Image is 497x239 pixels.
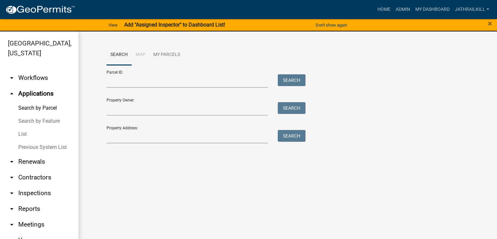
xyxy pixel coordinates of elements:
[8,205,16,213] i: arrow_drop_down
[413,3,452,16] a: My Dashboard
[8,189,16,197] i: arrow_drop_down
[107,45,132,65] a: Search
[488,19,492,28] span: ×
[278,102,306,114] button: Search
[8,174,16,181] i: arrow_drop_down
[393,3,413,16] a: Admin
[8,90,16,98] i: arrow_drop_up
[313,20,350,30] button: Don't show again
[375,3,393,16] a: Home
[452,3,492,16] a: Jathrailkill
[8,74,16,82] i: arrow_drop_down
[488,20,492,28] button: Close
[8,158,16,166] i: arrow_drop_down
[149,45,184,65] a: My Parcels
[278,130,306,142] button: Search
[106,20,120,30] a: View
[124,22,225,28] strong: Add "Assigned Inspector" to Dashboard List!
[8,221,16,229] i: arrow_drop_down
[278,74,306,86] button: Search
